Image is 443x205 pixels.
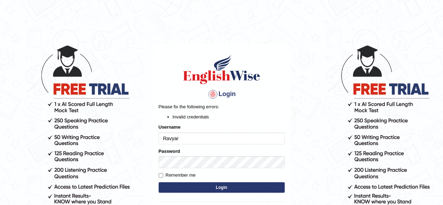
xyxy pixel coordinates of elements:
input: Remember me [159,173,163,178]
label: Username [159,124,181,130]
label: Remember me [159,172,196,179]
li: Invalid credentials [173,114,285,120]
p: Please fix the following errors: [159,103,285,110]
h4: Login [159,89,285,100]
button: Login [159,182,285,193]
img: Logo of English Wise sign in for intelligent practice with AI [182,54,262,85]
label: Password [159,148,180,155]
